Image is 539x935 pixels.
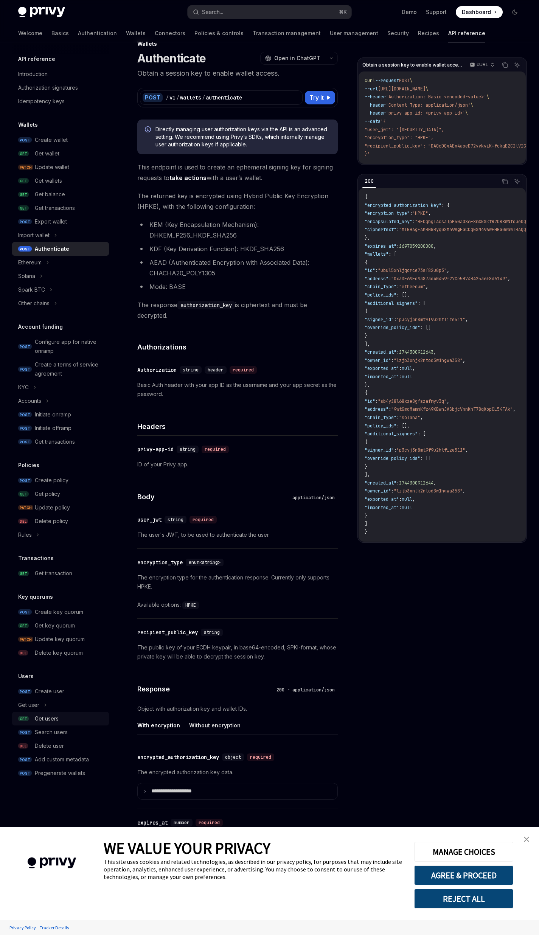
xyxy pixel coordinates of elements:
span: , [513,406,516,412]
div: Delete policy [35,517,68,526]
a: POSTPregenerate wallets [12,766,109,780]
h5: API reference [18,54,55,64]
span: "imported_at" [365,505,399,511]
li: KEM (Key Encapsulation Mechanism): DHKEM_P256_HKDF_SHA256 [137,219,338,241]
a: DELDelete policy [12,514,109,528]
a: GETGet transactions [12,201,109,215]
p: ID of your Privy app. [137,460,338,469]
span: POST [18,412,32,418]
span: { [365,390,367,396]
div: Update policy [35,503,70,512]
div: Pregenerate wallets [35,769,85,778]
div: / [176,94,179,101]
span: , [433,243,436,249]
span: : [399,496,402,502]
a: GETGet wallet [12,147,109,160]
a: DELDelete user [12,739,109,753]
div: Get transactions [35,203,75,213]
div: Export wallet [35,217,67,226]
a: Support [426,8,447,16]
span: "0x3DE69Fd93873d40459f27Ce5B74B42536f8d6149" [391,276,508,282]
span: : [] [420,325,431,331]
span: : [396,415,399,421]
span: : [399,374,402,380]
h4: Body [137,492,289,502]
a: Privacy Policy [8,921,38,934]
span: "override_policy_ids" [365,325,420,331]
span: "additional_signers" [365,300,418,306]
span: The response is ciphertext and must be decrypted. [137,300,338,321]
span: GET [18,623,29,629]
div: Get users [35,714,59,723]
span: "encryption_type": "HPKE", [365,135,433,141]
div: Create key quorum [35,607,83,617]
div: Get transactions [35,437,75,446]
a: PATCHUpdate policy [12,501,109,514]
span: PATCH [18,637,33,642]
p: Obtain a session key to enable wallet access. [137,68,338,79]
a: GETGet policy [12,487,109,501]
li: KDF (Key Derivation Function): HKDF_SHA256 [137,244,338,254]
span: string [180,446,196,452]
a: API reference [448,24,485,42]
span: curl [365,78,375,84]
a: PATCHUpdate key quorum [12,632,109,646]
span: : [391,488,394,494]
span: Try it [309,93,324,102]
span: "exported_at" [365,496,399,502]
span: [URL][DOMAIN_NAME] [378,86,426,92]
span: "created_at" [365,480,396,486]
div: Introduction [18,70,48,79]
span: "p3cyj3n8mt9f9u2htfize511" [396,317,465,323]
a: Idempotency keys [12,95,109,108]
span: : [399,365,402,371]
span: Obtain a session key to enable wallet access. [362,62,463,68]
div: Accounts [18,396,41,405]
span: : [394,317,396,323]
h5: Wallets [18,120,38,129]
span: , [465,447,468,453]
span: "wallets" [365,251,388,257]
span: : [375,398,378,404]
span: Directly managing user authorization keys via the API is an advanced setting. We recommend using ... [155,126,330,148]
div: Authenticate [35,244,69,253]
span: "encrypted_authorization_key" [365,202,441,208]
button: Try it [305,91,335,104]
a: POSTSearch users [12,725,109,739]
span: POST [18,344,32,349]
span: "ethereum" [399,284,426,290]
h1: Authenticate [137,51,206,65]
span: --request [375,78,399,84]
span: : [410,210,412,216]
a: POSTAdd custom metadata [12,753,109,766]
a: POSTCreate wallet [12,133,109,147]
div: application/json [289,494,338,502]
span: POST [18,426,32,431]
span: "sb4y18l68xze8gfszafmyv3q" [378,398,447,404]
a: GETGet balance [12,188,109,201]
a: Transaction management [253,24,321,42]
span: Open in ChatGPT [274,54,320,62]
span: "user_jwt": "[SECURITY_DATA]", [365,127,444,133]
span: \ [410,78,412,84]
span: , [463,488,465,494]
span: POST [18,367,32,372]
span: header [208,367,224,373]
div: / [202,94,205,101]
span: , [426,284,428,290]
span: DEL [18,519,28,524]
span: \ [486,94,489,100]
span: : [388,406,391,412]
span: "address" [365,406,388,412]
div: Initiate onramp [35,410,71,419]
a: Recipes [418,24,439,42]
span: "exported_at" [365,365,399,371]
span: : [] [420,455,431,461]
span: 1744300912644 [399,480,433,486]
span: "HPKE" [412,210,428,216]
span: "id" [365,398,375,404]
div: Configure app for native onramp [35,337,104,356]
div: Create user [35,687,64,696]
span: 'Authorization: Basic <encoded-value>' [386,94,486,100]
span: DEL [18,743,28,749]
